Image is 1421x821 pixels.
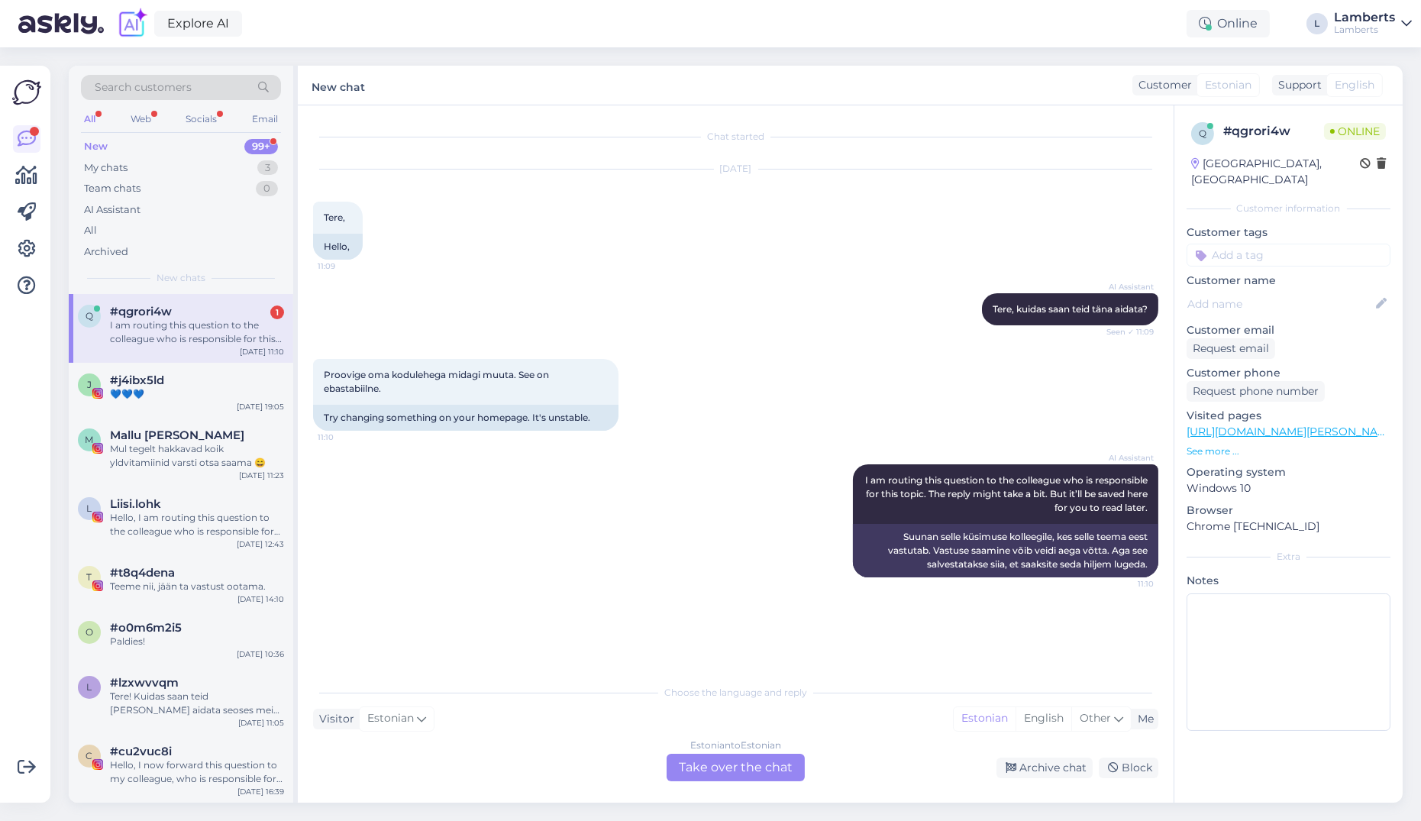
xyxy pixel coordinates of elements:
div: Estonian [954,707,1016,730]
div: Team chats [84,181,140,196]
div: Web [128,109,154,129]
p: Chrome [TECHNICAL_ID] [1187,519,1390,535]
div: [DATE] 12:43 [237,538,284,550]
span: 11:09 [318,260,375,272]
div: All [84,223,97,238]
div: Online [1187,10,1270,37]
div: Suunan selle küsimuse kolleegile, kes selle teema eest vastutab. Vastuse saamine võib veidi aega ... [853,524,1158,577]
span: Proovige oma kodulehega midagi muuta. See on ebastabiilne. [324,369,551,394]
span: Liisi.lohk [110,497,161,511]
p: Customer phone [1187,365,1390,381]
img: explore-ai [116,8,148,40]
span: Estonian [367,710,414,727]
p: Windows 10 [1187,480,1390,496]
label: New chat [312,75,365,95]
span: t [87,571,92,583]
a: Explore AI [154,11,242,37]
div: 0 [256,181,278,196]
div: All [81,109,99,129]
div: Lamberts [1334,11,1395,24]
div: 💙💙💙 [110,387,284,401]
span: Seen ✓ 11:09 [1096,326,1154,338]
p: Customer name [1187,273,1390,289]
span: #j4ibx5ld [110,373,164,387]
div: Teeme nii, jään ta vastust ootama. [110,580,284,593]
span: AI Assistant [1096,281,1154,293]
p: Visited pages [1187,408,1390,424]
span: Mallu Mariann Treimann [110,428,244,442]
div: [DATE] 10:36 [237,648,284,660]
div: Tere! Kuidas saan teid [PERSON_NAME] aidata seoses meie teenustega? [110,690,284,717]
p: Notes [1187,573,1390,589]
span: Online [1324,123,1386,140]
div: Me [1132,711,1154,727]
span: Search customers [95,79,192,95]
div: Email [249,109,281,129]
div: English [1016,707,1071,730]
div: [DATE] [313,162,1158,176]
div: Extra [1187,550,1390,564]
div: Customer information [1187,202,1390,215]
div: [DATE] 11:23 [239,470,284,481]
div: [DATE] 16:39 [237,786,284,797]
input: Add a tag [1187,244,1390,267]
div: Archived [84,244,128,260]
span: Tere, [324,212,345,223]
img: Askly Logo [12,78,41,107]
div: 99+ [244,139,278,154]
span: English [1335,77,1374,93]
span: L [87,503,92,514]
span: #o0m6m2i5 [110,621,182,635]
div: Lamberts [1334,24,1395,36]
div: Support [1272,77,1322,93]
span: I am routing this question to the colleague who is responsible for this topic. The reply might ta... [865,474,1150,513]
div: I am routing this question to the colleague who is responsible for this topic. The reply might ta... [110,318,284,346]
div: Archive chat [996,758,1093,778]
p: Browser [1187,503,1390,519]
div: Chat started [313,130,1158,144]
span: #qgrori4w [110,305,172,318]
span: #lzxwvvqm [110,676,179,690]
div: 3 [257,160,278,176]
p: Customer email [1187,322,1390,338]
a: [URL][DOMAIN_NAME][PERSON_NAME] [1187,425,1397,438]
span: M [86,434,94,445]
span: Estonian [1205,77,1251,93]
p: Operating system [1187,464,1390,480]
div: # qgrori4w [1223,122,1324,141]
div: [DATE] 11:05 [238,717,284,729]
div: My chats [84,160,128,176]
div: Choose the language and reply [313,686,1158,700]
input: Add name [1187,296,1373,312]
div: Visitor [313,711,354,727]
div: Request phone number [1187,381,1325,402]
div: Paldies! [110,635,284,648]
span: 11:10 [318,432,375,443]
div: L [1306,13,1328,34]
span: AI Assistant [1096,452,1154,464]
span: l [87,681,92,693]
div: Estonian to Estonian [690,739,781,752]
span: #t8q4dena [110,566,175,580]
span: q [1199,128,1206,139]
div: [DATE] 19:05 [237,401,284,412]
div: [DATE] 14:10 [237,593,284,605]
span: Tere, kuidas saan teid täna aidata? [993,303,1148,315]
div: 1 [270,305,284,319]
span: #cu2vuc8i [110,745,172,758]
div: Hello, I now forward this question to my colleague, who is responsible for this. The reply will b... [110,758,284,786]
div: Hello, I am routing this question to the colleague who is responsible for this topic. The reply m... [110,511,284,538]
p: Customer tags [1187,225,1390,241]
span: 11:10 [1096,578,1154,590]
span: New chats [157,271,205,285]
span: q [86,310,93,322]
span: o [86,626,93,638]
div: Request email [1187,338,1275,359]
div: Mul tegelt hakkavad koik yldvitamiinid varsti otsa saama 😄 [110,442,284,470]
span: Other [1080,711,1111,725]
div: New [84,139,108,154]
span: j [87,379,92,390]
div: Try changing something on your homepage. It's unstable. [313,405,618,431]
div: Hello, [313,234,363,260]
p: See more ... [1187,444,1390,458]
